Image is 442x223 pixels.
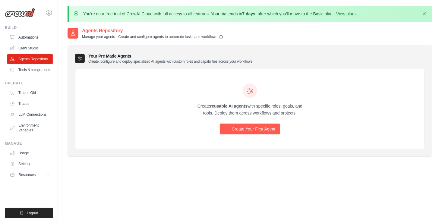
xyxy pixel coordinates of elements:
[83,11,358,17] p: You're on a free trial of CrewAI Cloud with full access to all features. Your trial ends in , aft...
[7,170,53,180] button: Resources
[82,27,223,34] h2: Agents Repository
[7,54,53,64] a: Agents Repository
[220,124,280,134] a: Create Your First Agent
[242,11,255,16] strong: 7 days
[82,34,223,39] p: Manage your agents - Create and configure agents to automate tasks and workflows
[5,208,53,218] button: Logout
[5,25,53,30] div: Build
[7,88,53,98] a: Traces Old
[7,65,53,75] a: Tools & Integrations
[7,43,53,53] a: Crew Studio
[7,99,53,108] a: Traces
[7,148,53,158] a: Usage
[192,103,308,117] p: Create with specific roles, goals, and tools. Deploy them across workflows and projects.
[7,121,53,135] a: Environment Variables
[88,59,252,64] p: Create, configure and deploy specialized AI agents with custom roles and capabilities across your...
[5,8,35,17] img: Logo
[18,172,36,177] span: Resources
[5,81,53,86] div: Operate
[7,33,53,42] a: Automations
[7,110,53,119] a: LLM Connections
[7,159,53,169] a: Settings
[27,211,38,215] span: Logout
[5,141,53,146] div: Manage
[88,53,252,64] h3: Your Pre Made Agents
[210,104,248,108] strong: reusable AI agents
[336,11,356,16] a: View plans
